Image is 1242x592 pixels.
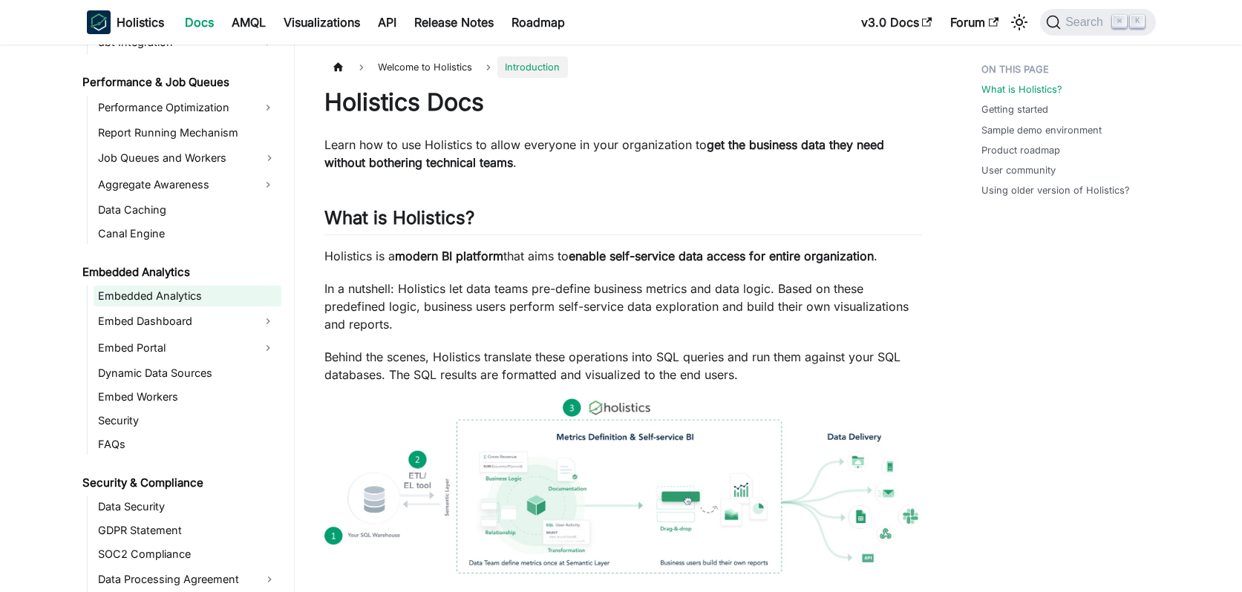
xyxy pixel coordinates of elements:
span: Welcome to Holistics [370,56,480,78]
a: Security & Compliance [78,473,281,493]
a: Getting started [981,102,1048,116]
a: GDPR Statement [94,520,281,541]
a: API [369,10,405,34]
nav: Docs sidebar [72,45,295,592]
a: Home page [324,56,353,78]
p: Holistics is a that aims to . [324,247,922,265]
a: Visualizations [275,10,369,34]
a: Data Security [94,496,281,517]
span: Introduction [497,56,567,78]
a: Security [94,410,281,431]
b: Holistics [117,13,164,31]
button: Search (Command+K) [1040,9,1155,36]
a: Docs [176,10,223,34]
a: User community [981,163,1056,177]
button: Expand sidebar category 'Embed Portal' [255,336,281,360]
h2: What is Holistics? [324,207,922,235]
img: Holistics [87,10,111,34]
a: Using older version of Holistics? [981,183,1130,197]
a: Report Running Mechanism [94,122,281,143]
a: Aggregate Awareness [94,173,255,197]
a: Release Notes [405,10,503,34]
p: Behind the scenes, Holistics translate these operations into SQL queries and run them against you... [324,348,922,384]
a: SOC2 Compliance [94,544,281,565]
a: Embed Workers [94,387,281,407]
strong: enable self-service data access for entire organization [569,249,874,263]
a: AMQL [223,10,275,34]
strong: modern BI platform [395,249,503,263]
a: HolisticsHolistics [87,10,164,34]
a: Embedded Analytics [78,262,281,283]
p: Learn how to use Holistics to allow everyone in your organization to . [324,136,922,171]
a: FAQs [94,434,281,455]
button: Switch between dark and light mode (currently light mode) [1007,10,1031,34]
kbd: ⌘ [1112,15,1127,28]
a: Performance Optimization [94,96,255,119]
a: What is Holistics? [981,82,1062,96]
a: Performance & Job Queues [78,72,281,93]
a: Data Processing Agreement [94,568,281,591]
a: Canal Engine [94,223,281,244]
button: Expand sidebar category 'Aggregate Awareness' [255,173,281,197]
button: Expand sidebar category 'Embed Dashboard' [255,309,281,333]
a: Roadmap [503,10,574,34]
a: v3.0 Docs [852,10,941,34]
a: Sample demo environment [981,123,1102,137]
a: Forum [941,10,1007,34]
span: Search [1061,16,1112,29]
p: In a nutshell: Holistics let data teams pre-define business metrics and data logic. Based on thes... [324,280,922,333]
a: Dynamic Data Sources [94,363,281,384]
kbd: K [1130,15,1145,28]
a: Embed Dashboard [94,309,255,333]
h1: Holistics Docs [324,88,922,117]
a: Job Queues and Workers [94,146,281,170]
a: Product roadmap [981,143,1060,157]
a: Embedded Analytics [94,286,281,306]
nav: Breadcrumbs [324,56,922,78]
a: Embed Portal [94,336,255,360]
a: Data Caching [94,200,281,220]
button: Expand sidebar category 'Performance Optimization' [255,96,281,119]
img: How Holistics fits in your Data Stack [324,398,922,573]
